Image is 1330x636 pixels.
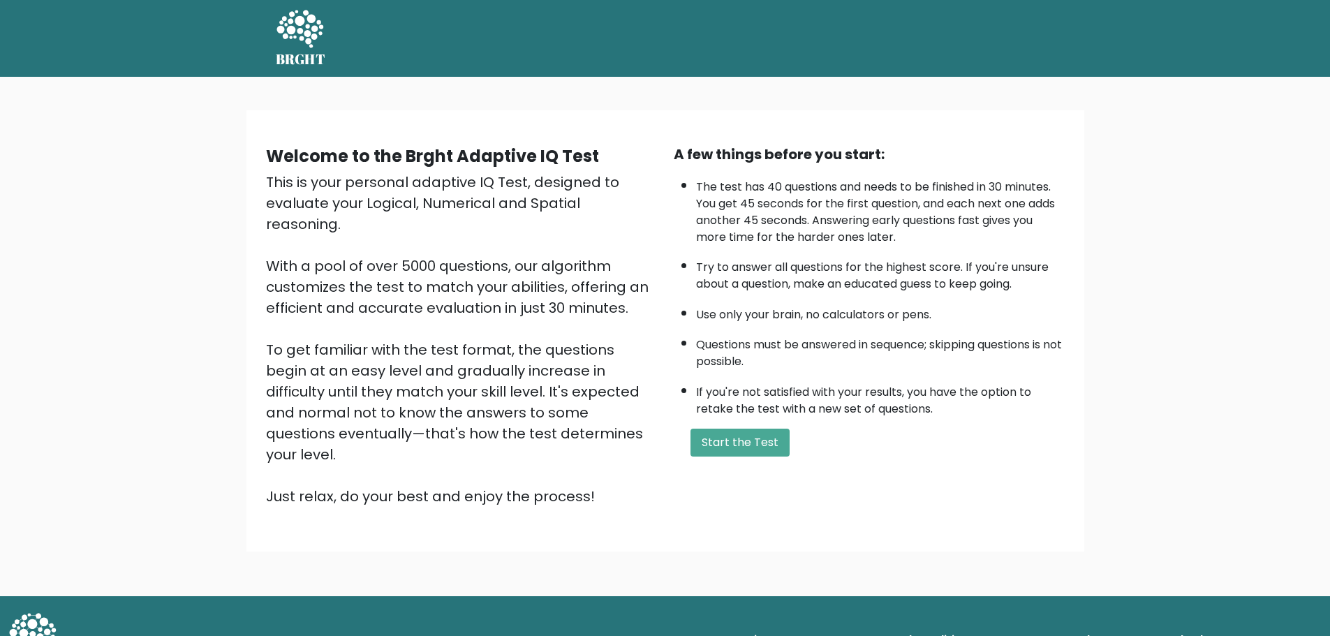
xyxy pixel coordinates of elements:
[266,172,657,507] div: This is your personal adaptive IQ Test, designed to evaluate your Logical, Numerical and Spatial ...
[696,252,1065,293] li: Try to answer all questions for the highest score. If you're unsure about a question, make an edu...
[276,51,326,68] h5: BRGHT
[696,377,1065,417] li: If you're not satisfied with your results, you have the option to retake the test with a new set ...
[674,144,1065,165] div: A few things before you start:
[696,330,1065,370] li: Questions must be answered in sequence; skipping questions is not possible.
[696,172,1065,246] li: The test has 40 questions and needs to be finished in 30 minutes. You get 45 seconds for the firs...
[690,429,790,457] button: Start the Test
[266,145,599,168] b: Welcome to the Brght Adaptive IQ Test
[276,6,326,71] a: BRGHT
[696,299,1065,323] li: Use only your brain, no calculators or pens.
